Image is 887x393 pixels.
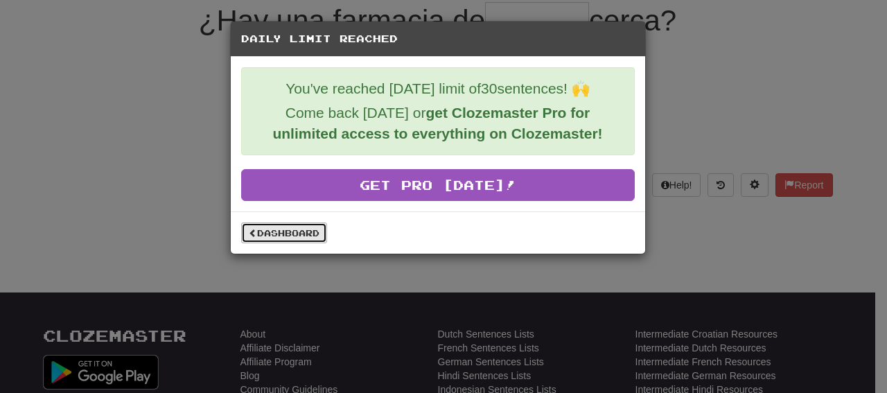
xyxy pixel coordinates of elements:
p: You've reached [DATE] limit of 30 sentences! 🙌 [252,78,624,99]
a: Get Pro [DATE]! [241,169,635,201]
h5: Daily Limit Reached [241,32,635,46]
a: Dashboard [241,222,327,243]
strong: get Clozemaster Pro for unlimited access to everything on Clozemaster! [272,105,602,141]
p: Come back [DATE] or [252,103,624,144]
